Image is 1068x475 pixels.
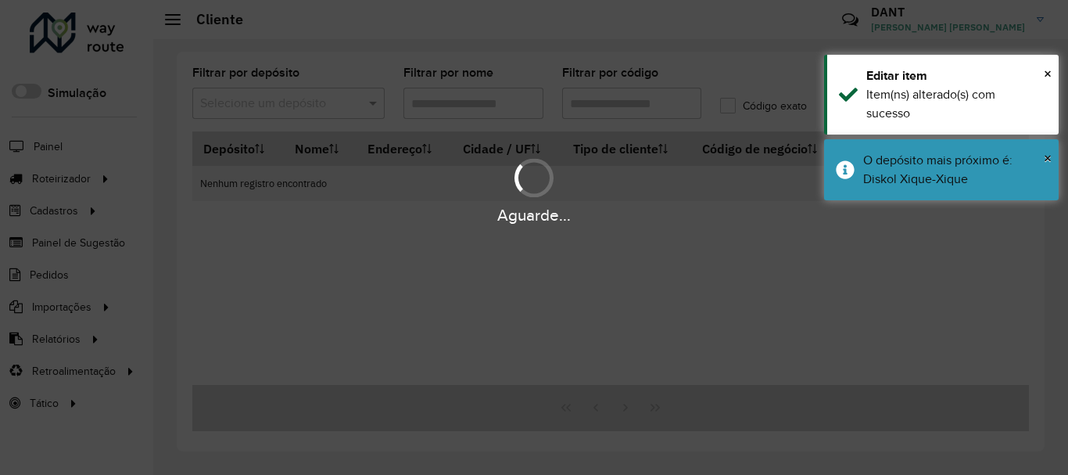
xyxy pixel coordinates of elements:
div: O depósito mais próximo é: Diskol Xique-Xique [863,151,1047,189]
span: × [1044,65,1052,82]
span: × [1044,149,1052,167]
button: Close [1044,62,1052,85]
button: Close [1044,146,1052,170]
div: Editar item [866,67,1047,85]
div: Item(ns) alterado(s) com sucesso [866,85,1047,123]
